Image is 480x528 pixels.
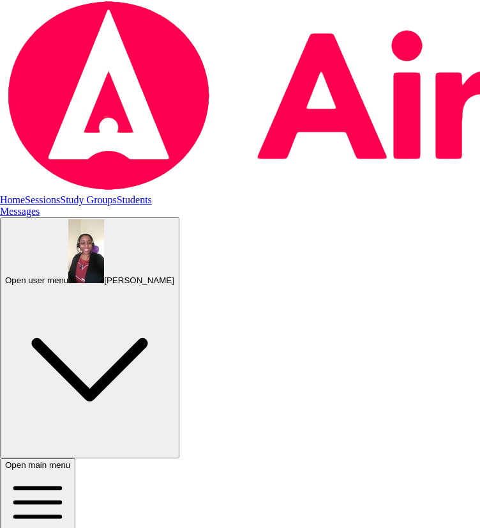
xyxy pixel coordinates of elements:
span: [PERSON_NAME] [104,276,174,285]
a: Students [117,194,152,205]
a: Study Groups [60,194,116,205]
span: Open user menu [5,276,68,285]
span: Open main menu [5,460,70,470]
a: Sessions [25,194,60,205]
